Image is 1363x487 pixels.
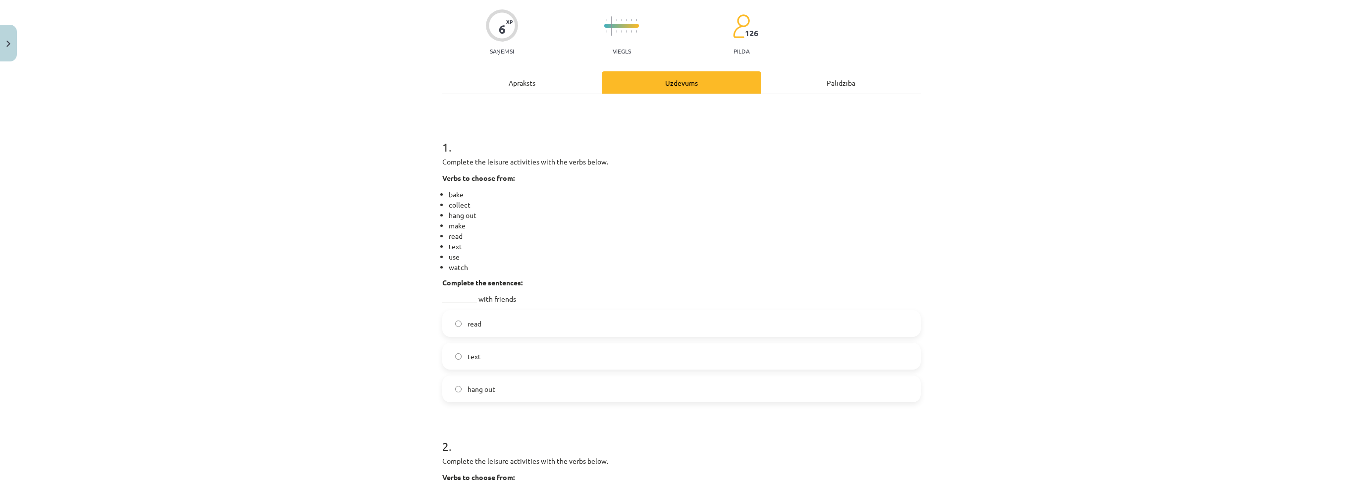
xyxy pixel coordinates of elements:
p: Saņemsi [486,48,518,54]
span: hang out [468,384,495,394]
div: Palīdzība [761,71,921,94]
img: icon-short-line-57e1e144782c952c97e751825c79c345078a6d821885a25fce030b3d8c18986b.svg [631,19,632,21]
img: icon-short-line-57e1e144782c952c97e751825c79c345078a6d821885a25fce030b3d8c18986b.svg [636,30,637,33]
strong: Verbs to choose from: [442,173,515,182]
li: hang out [449,210,921,220]
p: Complete the leisure activities with the verbs below. [442,157,921,167]
div: Apraksts [442,71,602,94]
h1: 1 . [442,123,921,154]
img: icon-short-line-57e1e144782c952c97e751825c79c345078a6d821885a25fce030b3d8c18986b.svg [631,30,632,33]
li: bake [449,189,921,200]
input: hang out [455,386,462,392]
span: read [468,319,481,329]
img: icon-close-lesson-0947bae3869378f0d4975bcd49f059093ad1ed9edebbc8119c70593378902aed.svg [6,41,10,47]
div: Uzdevums [602,71,761,94]
h1: 2 . [442,422,921,453]
img: icon-short-line-57e1e144782c952c97e751825c79c345078a6d821885a25fce030b3d8c18986b.svg [621,30,622,33]
li: read [449,231,921,241]
div: 6 [499,22,506,36]
img: icon-short-line-57e1e144782c952c97e751825c79c345078a6d821885a25fce030b3d8c18986b.svg [616,30,617,33]
p: Complete the leisure activities with the verbs below. [442,456,921,466]
li: watch [449,262,921,272]
strong: Complete the sentences: [442,278,523,287]
input: read [455,321,462,327]
li: use [449,252,921,262]
li: make [449,220,921,231]
li: collect [449,200,921,210]
li: text [449,241,921,252]
img: students-c634bb4e5e11cddfef0936a35e636f08e4e9abd3cc4e673bd6f9a4125e45ecb1.svg [733,14,750,39]
img: icon-short-line-57e1e144782c952c97e751825c79c345078a6d821885a25fce030b3d8c18986b.svg [626,30,627,33]
p: __________ with friends [442,294,921,304]
img: icon-short-line-57e1e144782c952c97e751825c79c345078a6d821885a25fce030b3d8c18986b.svg [616,19,617,21]
span: 126 [745,29,758,38]
img: icon-short-line-57e1e144782c952c97e751825c79c345078a6d821885a25fce030b3d8c18986b.svg [606,30,607,33]
img: icon-long-line-d9ea69661e0d244f92f715978eff75569469978d946b2353a9bb055b3ed8787d.svg [611,16,612,36]
img: icon-short-line-57e1e144782c952c97e751825c79c345078a6d821885a25fce030b3d8c18986b.svg [626,19,627,21]
p: pilda [734,48,749,54]
strong: Verbs to choose from: [442,473,515,482]
span: XP [506,19,513,24]
input: text [455,353,462,360]
img: icon-short-line-57e1e144782c952c97e751825c79c345078a6d821885a25fce030b3d8c18986b.svg [606,19,607,21]
span: text [468,351,481,362]
p: Viegls [613,48,631,54]
img: icon-short-line-57e1e144782c952c97e751825c79c345078a6d821885a25fce030b3d8c18986b.svg [636,19,637,21]
img: icon-short-line-57e1e144782c952c97e751825c79c345078a6d821885a25fce030b3d8c18986b.svg [621,19,622,21]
